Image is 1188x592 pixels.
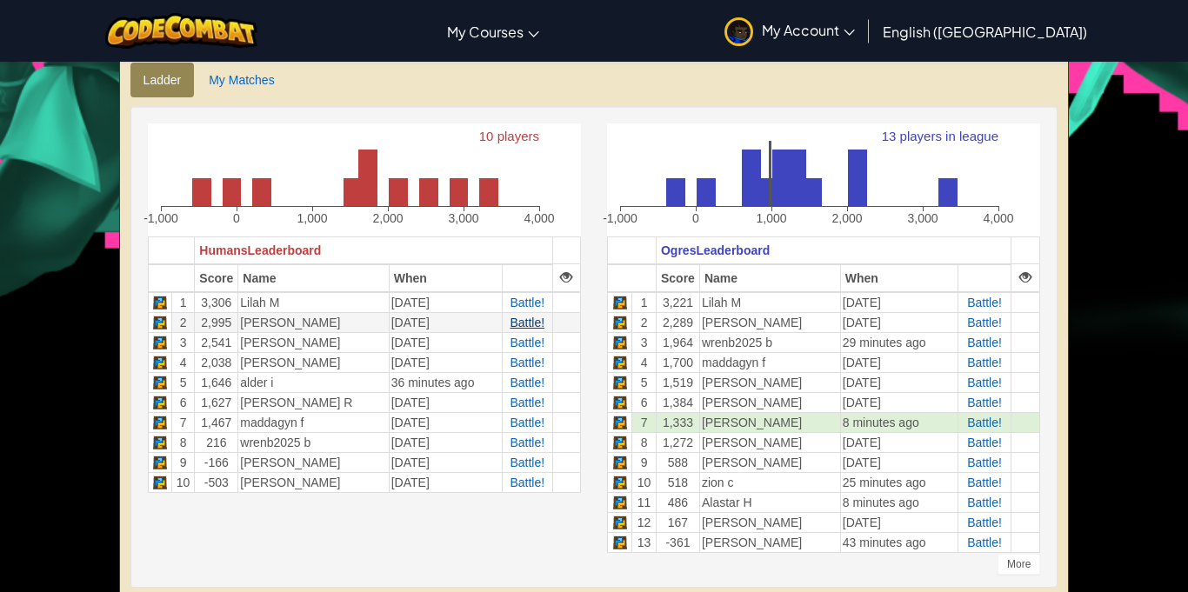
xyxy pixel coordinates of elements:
[840,392,958,412] td: [DATE]
[967,376,1002,389] a: Battle!
[195,372,238,392] td: 1,646
[632,512,657,532] td: 12
[656,332,699,352] td: 1,964
[238,352,389,372] td: [PERSON_NAME]
[699,264,840,292] th: Name
[656,312,699,332] td: 2,289
[389,472,502,492] td: [DATE]
[699,352,840,372] td: maddagyn f
[171,332,195,352] td: 3
[840,372,958,392] td: [DATE]
[238,372,389,392] td: alder i
[171,432,195,452] td: 8
[967,336,1002,349] a: Battle!
[238,292,389,313] td: Lilah M
[656,292,699,313] td: 3,221
[967,476,1002,489] a: Battle!
[656,412,699,432] td: 1,333
[632,332,657,352] td: 3
[195,352,238,372] td: 2,038
[510,476,544,489] span: Battle!
[607,292,631,313] td: Python
[148,392,171,412] td: Python
[389,432,502,452] td: [DATE]
[967,396,1002,409] a: Battle!
[510,456,544,469] a: Battle!
[148,352,171,372] td: Python
[967,316,1002,329] span: Battle!
[882,129,998,143] text: 13 players in league
[448,211,478,225] text: 3,000
[699,372,840,392] td: [PERSON_NAME]
[389,412,502,432] td: [DATE]
[656,352,699,372] td: 1,700
[967,535,1002,549] a: Battle!
[389,352,502,372] td: [DATE]
[762,21,855,39] span: My Account
[607,532,631,552] td: Python
[510,416,544,429] a: Battle!
[840,264,958,292] th: When
[130,63,195,97] a: Ladder
[607,472,631,492] td: Python
[389,264,502,292] th: When
[840,312,958,332] td: [DATE]
[143,211,178,225] text: -1,000
[510,356,544,369] a: Battle!
[195,452,238,472] td: -166
[840,452,958,472] td: [DATE]
[607,312,631,332] td: Python
[510,336,544,349] a: Battle!
[840,512,958,532] td: [DATE]
[105,13,257,49] a: CodeCombat logo
[389,292,502,313] td: [DATE]
[656,264,699,292] th: Score
[632,352,657,372] td: 4
[699,452,840,472] td: [PERSON_NAME]
[196,63,287,97] a: My Matches
[510,396,544,409] a: Battle!
[607,492,631,512] td: Python
[656,472,699,492] td: 518
[632,492,657,512] td: 11
[238,472,389,492] td: [PERSON_NAME]
[632,292,657,313] td: 1
[195,292,238,313] td: 3,306
[510,316,544,329] a: Battle!
[967,516,1002,529] span: Battle!
[840,332,958,352] td: 29 minutes ago
[967,496,1002,509] a: Battle!
[238,412,389,432] td: maddagyn f
[607,372,631,392] td: Python
[171,372,195,392] td: 5
[148,312,171,332] td: Python
[883,23,1087,41] span: English ([GEOGRAPHIC_DATA])
[632,372,657,392] td: 5
[699,292,840,313] td: Lilah M
[238,392,389,412] td: [PERSON_NAME] R
[510,436,544,449] a: Battle!
[389,392,502,412] td: [DATE]
[967,416,1002,429] a: Battle!
[907,211,938,225] text: 3,000
[607,352,631,372] td: Python
[171,292,195,313] td: 1
[199,243,247,257] span: Humans
[840,432,958,452] td: [DATE]
[148,452,171,472] td: Python
[632,432,657,452] td: 8
[238,432,389,452] td: wrenb2025 b
[510,296,544,309] a: Battle!
[524,211,554,225] text: 4,000
[840,532,958,552] td: 43 minutes ago
[967,296,1002,309] a: Battle!
[389,312,502,332] td: [DATE]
